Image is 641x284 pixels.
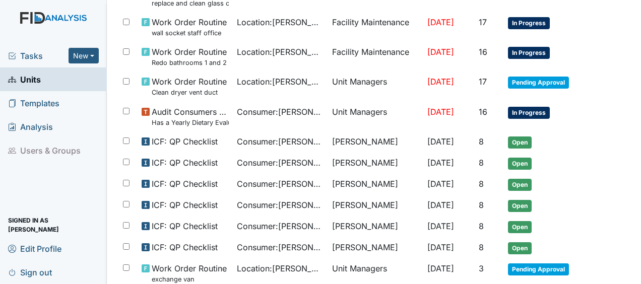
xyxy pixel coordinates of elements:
[427,77,454,87] span: [DATE]
[328,195,423,216] td: [PERSON_NAME]
[508,221,532,233] span: Open
[508,158,532,170] span: Open
[152,135,218,148] span: ICF: QP Checklist
[152,88,227,97] small: Clean dryer vent duct
[237,262,324,274] span: Location : [PERSON_NAME]
[237,178,324,190] span: Consumer : [PERSON_NAME]
[427,136,454,147] span: [DATE]
[479,200,484,210] span: 8
[508,107,550,119] span: In Progress
[152,274,227,284] small: exchange van
[427,179,454,189] span: [DATE]
[508,17,550,29] span: In Progress
[237,16,324,28] span: Location : [PERSON_NAME]
[427,17,454,27] span: [DATE]
[8,72,41,87] span: Units
[508,200,532,212] span: Open
[237,46,324,58] span: Location : [PERSON_NAME]
[328,131,423,153] td: [PERSON_NAME]
[479,47,487,57] span: 16
[328,174,423,195] td: [PERSON_NAME]
[8,95,59,111] span: Templates
[237,241,324,253] span: Consumer : [PERSON_NAME]
[427,107,454,117] span: [DATE]
[237,76,324,88] span: Location : [PERSON_NAME]
[479,158,484,168] span: 8
[152,199,218,211] span: ICF: QP Checklist
[8,264,52,280] span: Sign out
[152,262,227,284] span: Work Order Routine exchange van
[152,220,218,232] span: ICF: QP Checklist
[237,135,324,148] span: Consumer : [PERSON_NAME]
[427,200,454,210] span: [DATE]
[427,158,454,168] span: [DATE]
[479,179,484,189] span: 8
[8,119,53,134] span: Analysis
[479,242,484,252] span: 8
[328,237,423,258] td: [PERSON_NAME]
[427,242,454,252] span: [DATE]
[508,136,532,149] span: Open
[479,136,484,147] span: 8
[479,263,484,273] span: 3
[508,179,532,191] span: Open
[8,241,61,256] span: Edit Profile
[479,107,487,117] span: 16
[152,157,218,169] span: ICF: QP Checklist
[8,217,99,233] span: Signed in as [PERSON_NAME]
[508,77,569,89] span: Pending Approval
[328,42,423,72] td: Facility Maintenance
[152,28,227,38] small: wall socket staff office
[328,72,423,101] td: Unit Managers
[479,221,484,231] span: 8
[508,47,550,59] span: In Progress
[69,48,99,63] button: New
[427,221,454,231] span: [DATE]
[152,46,227,67] span: Work Order Routine Redo bathrooms 1 and 2
[328,12,423,42] td: Facility Maintenance
[479,77,487,87] span: 17
[152,241,218,253] span: ICF: QP Checklist
[508,263,569,275] span: Pending Approval
[328,153,423,174] td: [PERSON_NAME]
[152,76,227,97] span: Work Order Routine Clean dryer vent duct
[479,17,487,27] span: 17
[152,106,229,127] span: Audit Consumers Charts Has a Yearly Dietary Evaluation been completed?
[237,199,324,211] span: Consumer : [PERSON_NAME][GEOGRAPHIC_DATA]
[328,216,423,237] td: [PERSON_NAME]
[152,178,218,190] span: ICF: QP Checklist
[237,157,324,169] span: Consumer : [PERSON_NAME]
[152,118,229,127] small: Has a Yearly Dietary Evaluation been completed?
[508,242,532,254] span: Open
[152,16,227,38] span: Work Order Routine wall socket staff office
[237,220,324,232] span: Consumer : [PERSON_NAME]
[152,58,227,67] small: Redo bathrooms 1 and 2
[237,106,324,118] span: Consumer : [PERSON_NAME]
[427,263,454,273] span: [DATE]
[427,47,454,57] span: [DATE]
[8,50,69,62] a: Tasks
[328,102,423,131] td: Unit Managers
